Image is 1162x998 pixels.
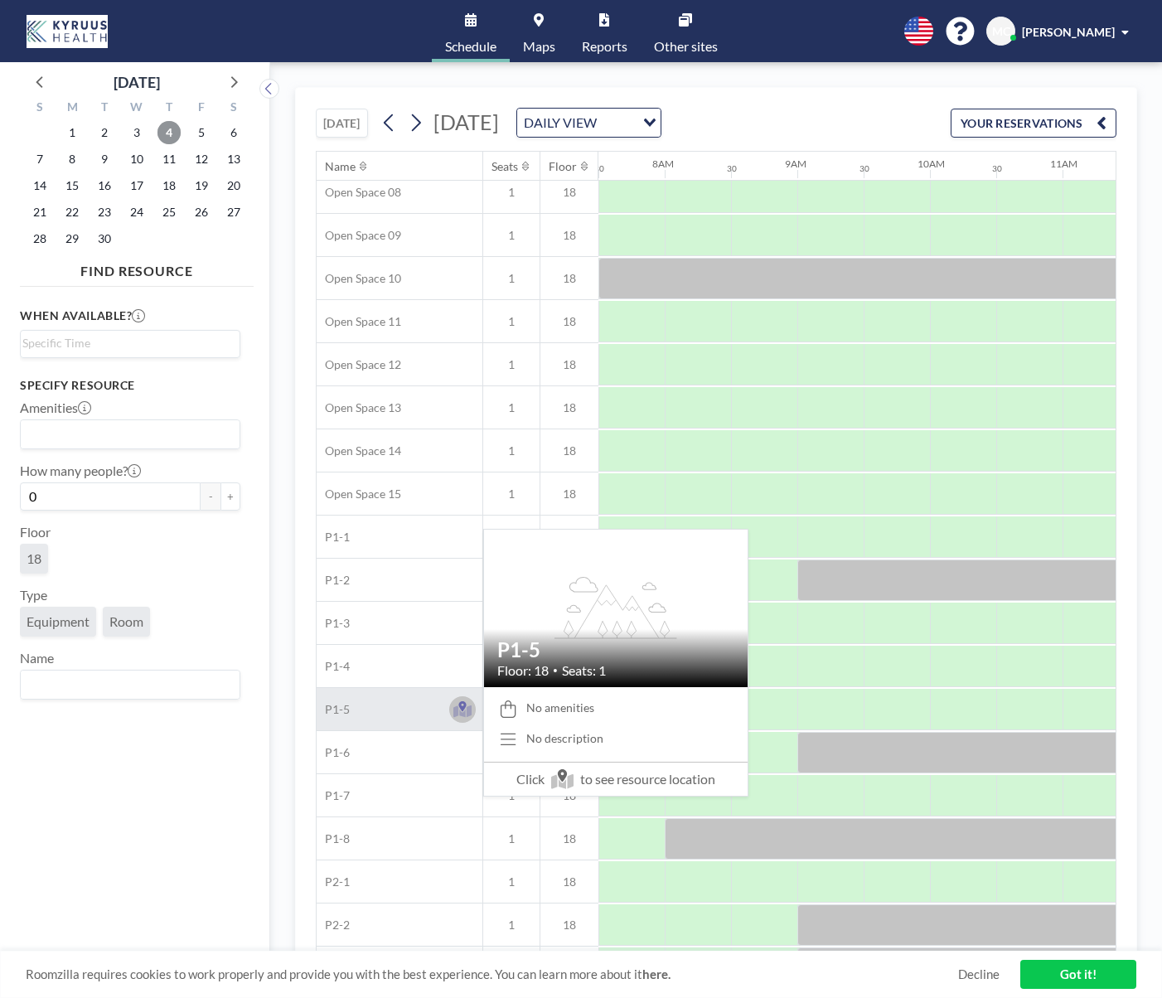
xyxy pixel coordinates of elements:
[562,662,606,679] span: Seats: 1
[483,314,540,329] span: 1
[317,573,350,588] span: P1-2
[153,98,185,119] div: T
[317,228,401,243] span: Open Space 09
[540,874,598,889] span: 18
[540,228,598,243] span: 18
[992,163,1002,174] div: 30
[540,918,598,933] span: 18
[89,98,121,119] div: T
[917,157,945,170] div: 10AM
[517,109,661,137] div: Search for option
[222,201,245,224] span: Saturday, September 27, 2025
[317,357,401,372] span: Open Space 12
[483,185,540,200] span: 1
[540,487,598,501] span: 18
[20,650,54,666] label: Name
[540,831,598,846] span: 18
[317,788,350,803] span: P1-7
[185,98,217,119] div: F
[549,159,577,174] div: Floor
[540,185,598,200] span: 18
[28,148,51,171] span: Sunday, September 7, 2025
[317,659,350,674] span: P1-4
[483,400,540,415] span: 1
[497,662,549,679] span: Floor: 18
[727,163,737,174] div: 30
[220,482,240,511] button: +
[190,174,213,197] span: Friday, September 19, 2025
[602,112,633,133] input: Search for option
[21,420,240,448] div: Search for option
[483,357,540,372] span: 1
[22,334,230,352] input: Search for option
[27,15,108,48] img: organization-logo
[217,98,249,119] div: S
[433,109,499,134] span: [DATE]
[540,443,598,458] span: 18
[317,745,350,760] span: P1-6
[483,443,540,458] span: 1
[125,174,148,197] span: Wednesday, September 17, 2025
[483,874,540,889] span: 1
[317,831,350,846] span: P1-8
[125,148,148,171] span: Wednesday, September 10, 2025
[26,967,958,982] span: Roomzilla requires cookies to work properly and provide you with the best experience. You can lea...
[497,637,734,662] h2: P1-5
[526,731,603,746] div: No description
[484,762,748,796] span: Click to see resource location
[445,40,496,53] span: Schedule
[109,613,143,630] span: Room
[121,98,153,119] div: W
[317,918,350,933] span: P2-2
[317,487,401,501] span: Open Space 15
[190,201,213,224] span: Friday, September 26, 2025
[21,331,240,356] div: Search for option
[27,613,90,630] span: Equipment
[93,227,116,250] span: Tuesday, September 30, 2025
[992,24,1010,39] span: MC
[1022,25,1115,39] span: [PERSON_NAME]
[201,482,220,511] button: -
[28,201,51,224] span: Sunday, September 21, 2025
[859,163,869,174] div: 30
[125,121,148,144] span: Wednesday, September 3, 2025
[20,463,141,479] label: How many people?
[61,174,84,197] span: Monday, September 15, 2025
[540,271,598,286] span: 18
[61,201,84,224] span: Monday, September 22, 2025
[21,671,240,699] div: Search for option
[190,148,213,171] span: Friday, September 12, 2025
[526,700,594,715] span: No amenities
[317,400,401,415] span: Open Space 13
[958,967,1000,982] a: Decline
[56,98,89,119] div: M
[325,159,356,174] div: Name
[157,121,181,144] span: Thursday, September 4, 2025
[540,357,598,372] span: 18
[157,201,181,224] span: Thursday, September 25, 2025
[93,121,116,144] span: Tuesday, September 2, 2025
[594,163,604,174] div: 30
[157,148,181,171] span: Thursday, September 11, 2025
[22,674,230,695] input: Search for option
[20,400,91,416] label: Amenities
[317,185,401,200] span: Open Space 08
[317,702,350,717] span: P1-5
[483,271,540,286] span: 1
[540,400,598,415] span: 18
[316,109,368,138] button: [DATE]
[93,201,116,224] span: Tuesday, September 23, 2025
[93,174,116,197] span: Tuesday, September 16, 2025
[222,148,245,171] span: Saturday, September 13, 2025
[61,121,84,144] span: Monday, September 1, 2025
[520,112,600,133] span: DAILY VIEW
[28,227,51,250] span: Sunday, September 28, 2025
[20,587,47,603] label: Type
[20,256,254,279] h4: FIND RESOURCE
[483,831,540,846] span: 1
[61,148,84,171] span: Monday, September 8, 2025
[1050,157,1077,170] div: 11AM
[317,874,350,889] span: P2-1
[491,159,518,174] div: Seats
[642,967,671,981] a: here.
